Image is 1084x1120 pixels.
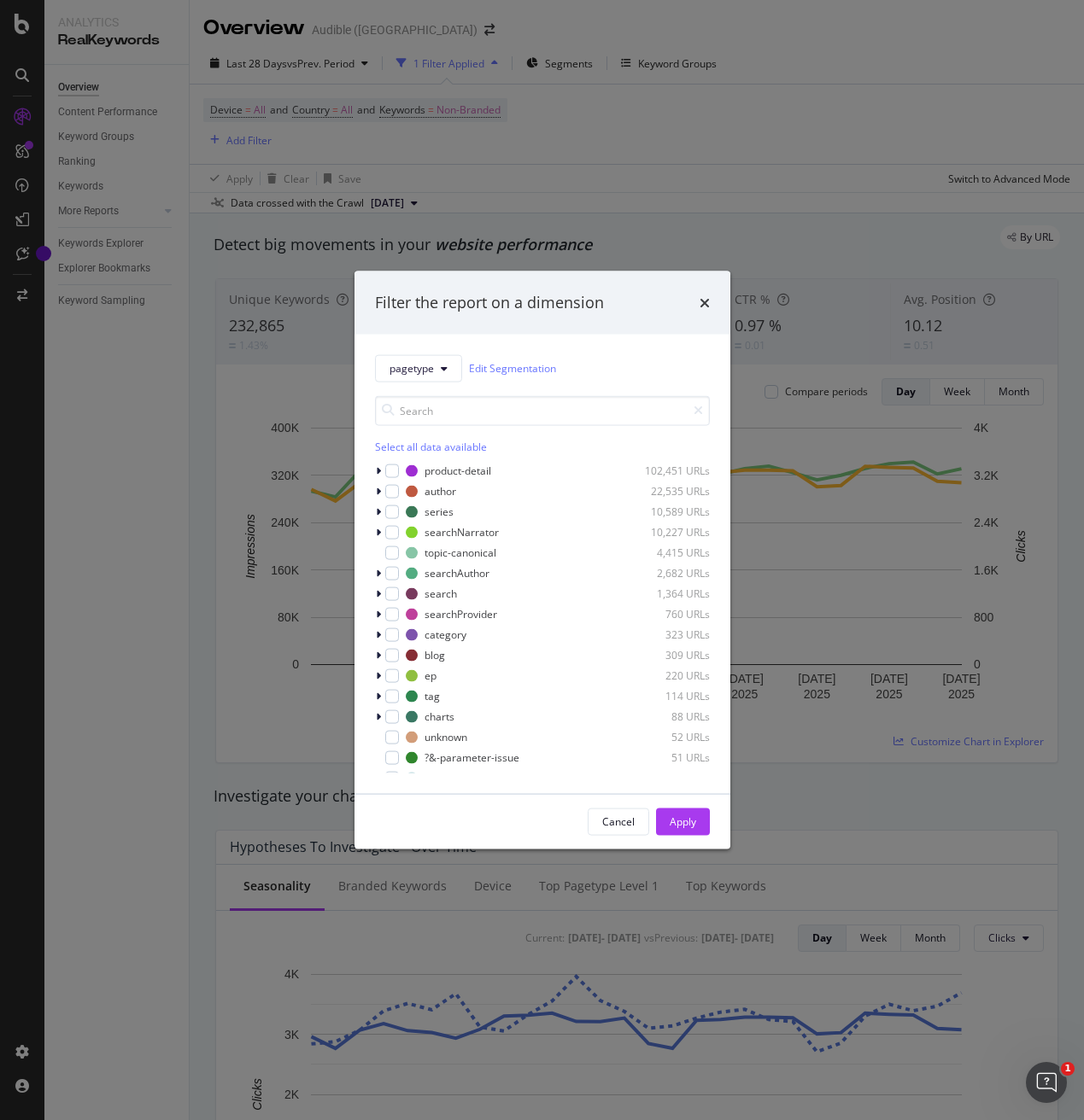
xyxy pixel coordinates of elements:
div: 102,451 URLs [626,464,710,478]
div: ep [425,668,437,683]
div: blog [425,648,445,662]
div: 114 URLs [626,689,710,703]
div: Apply [670,814,696,829]
div: 220 URLs [626,668,710,683]
div: 10,227 URLs [626,525,710,540]
button: Cancel [588,808,649,835]
div: unknown [425,730,467,744]
div: searchProvider [425,607,497,621]
div: modal [354,271,730,849]
a: Edit Segmentation [469,359,556,377]
div: charts [425,709,454,724]
div: 10,589 URLs [626,505,710,519]
div: Select all data available [375,439,710,453]
span: 1 [1061,1062,1075,1076]
div: searchAuthor [425,566,489,580]
div: 22,535 URLs [626,484,710,499]
div: 88 URLs [626,709,710,724]
div: newrelease [425,771,480,785]
div: times [700,292,710,314]
div: 309 URLs [626,648,710,662]
div: searchNarrator [425,525,499,540]
div: author [425,484,456,499]
input: Search [375,395,710,425]
div: 1,364 URLs [626,586,710,601]
div: series [425,505,454,519]
button: Apply [656,808,710,835]
iframe: Intercom live chat [1026,1062,1067,1103]
div: 19 URLs [626,771,710,785]
div: Filter the report on a dimension [375,292,604,314]
div: product-detail [425,464,491,478]
div: 2,682 URLs [626,566,710,580]
div: 51 URLs [626,750,710,765]
div: Cancel [602,814,635,829]
div: topic-canonical [425,545,496,560]
div: 52 URLs [626,730,710,744]
div: ?&-parameter-issue [425,750,519,765]
div: 323 URLs [626,627,710,642]
div: tag [425,689,440,703]
div: search [425,586,457,601]
span: pagetype [390,361,434,376]
div: category [425,627,466,642]
div: 760 URLs [626,607,710,621]
div: 4,415 URLs [626,545,710,560]
button: pagetype [375,354,462,382]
